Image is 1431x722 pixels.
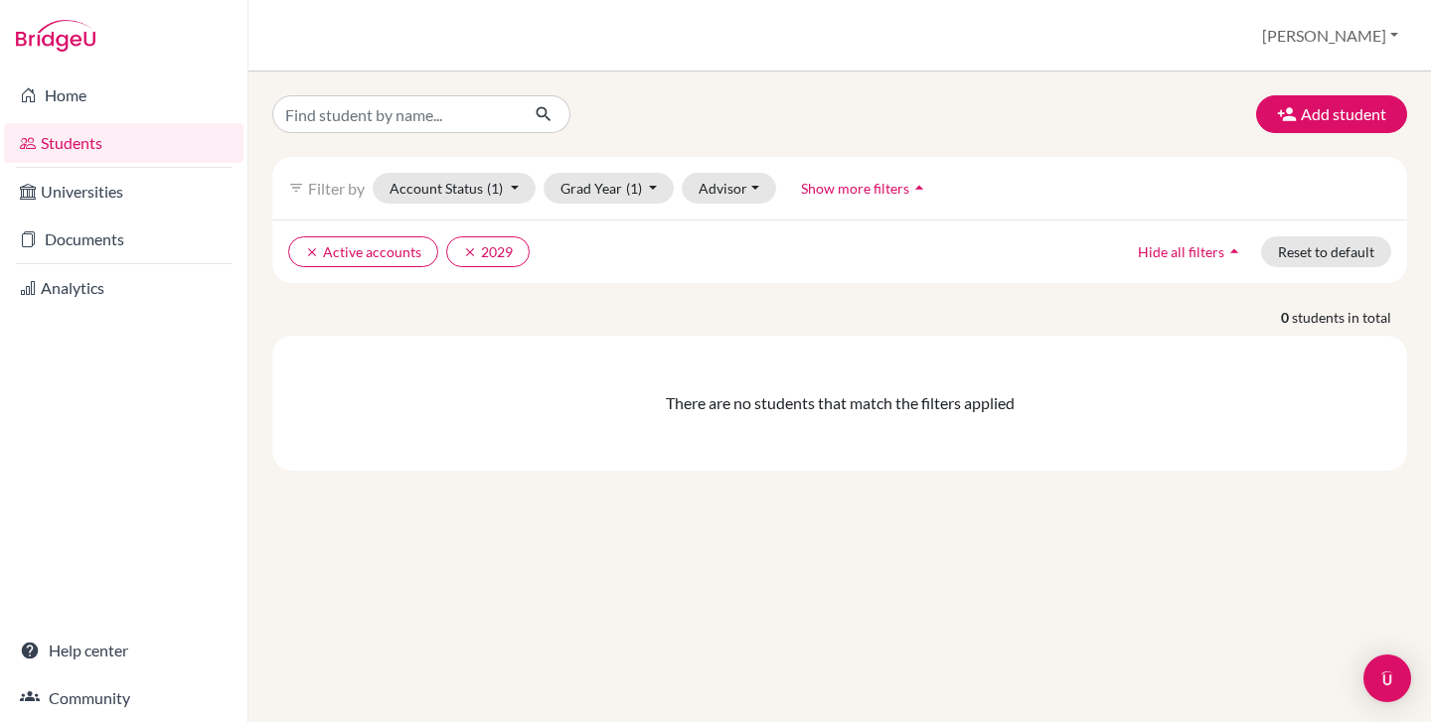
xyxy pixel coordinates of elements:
[446,236,530,267] button: clear2029
[272,95,519,133] input: Find student by name...
[373,173,536,204] button: Account Status(1)
[1253,17,1407,55] button: [PERSON_NAME]
[4,631,243,670] a: Help center
[4,678,243,718] a: Community
[909,178,929,198] i: arrow_drop_up
[487,180,503,197] span: (1)
[544,173,675,204] button: Grad Year(1)
[4,123,243,163] a: Students
[801,180,909,197] span: Show more filters
[1121,236,1261,267] button: Hide all filtersarrow_drop_up
[784,173,946,204] button: Show more filtersarrow_drop_up
[1261,236,1391,267] button: Reset to default
[4,75,243,115] a: Home
[1138,243,1224,260] span: Hide all filters
[308,179,365,198] span: Filter by
[288,236,438,267] button: clearActive accounts
[4,268,243,308] a: Analytics
[288,180,304,196] i: filter_list
[682,173,776,204] button: Advisor
[1292,307,1407,328] span: students in total
[1224,241,1244,261] i: arrow_drop_up
[1363,654,1411,702] div: Open Intercom Messenger
[1256,95,1407,133] button: Add student
[4,172,243,212] a: Universities
[288,391,1391,415] div: There are no students that match the filters applied
[463,245,477,259] i: clear
[1281,307,1292,328] strong: 0
[4,219,243,259] a: Documents
[16,20,95,52] img: Bridge-U
[305,245,319,259] i: clear
[626,180,642,197] span: (1)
